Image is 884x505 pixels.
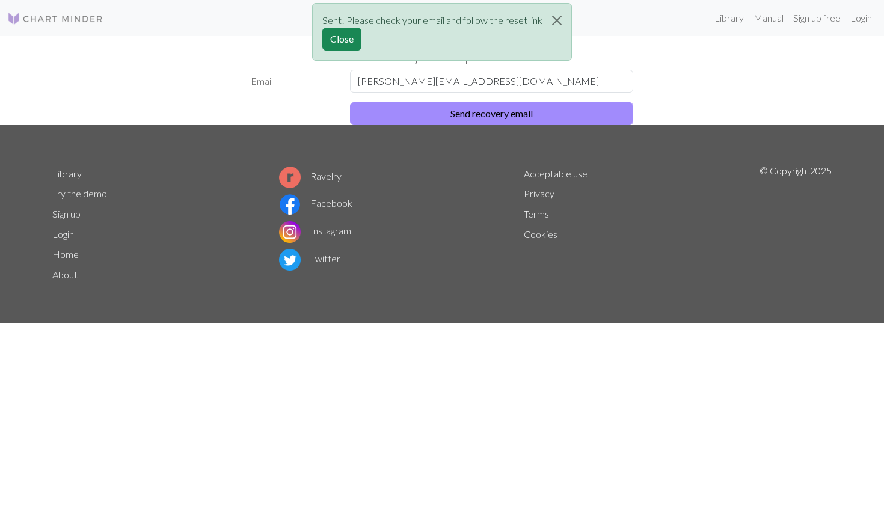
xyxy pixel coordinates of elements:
p: © Copyright 2025 [760,164,832,285]
a: Terms [524,208,549,219]
a: Instagram [279,225,351,236]
a: Facebook [279,197,352,209]
a: Try the demo [52,188,107,199]
a: Twitter [279,252,340,264]
img: Facebook logo [279,194,301,215]
a: Sign up [52,208,81,219]
a: Login [52,228,74,240]
a: Cookies [524,228,557,240]
button: Close [322,28,361,50]
img: Instagram logo [279,221,301,243]
a: About [52,269,78,280]
a: Library [52,168,82,179]
a: Privacy [524,188,554,199]
img: Ravelry logo [279,167,301,188]
button: Send recovery email [350,102,633,125]
a: Acceptable use [524,168,588,179]
a: Home [52,248,79,260]
label: Email [244,70,343,93]
a: Ravelry [279,170,342,182]
p: Sent! Please check your email and follow the reset link [322,13,542,28]
img: Twitter logo [279,249,301,271]
button: Close [542,4,571,37]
